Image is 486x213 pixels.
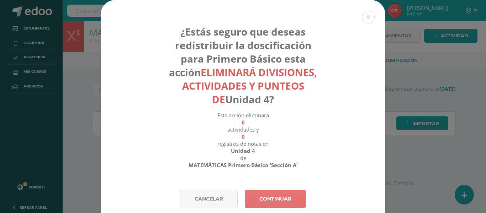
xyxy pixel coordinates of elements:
[231,147,255,154] strong: Unidad 4
[164,25,322,106] h4: ¿Estás seguro que deseas redistribuir la doscificación para Primero Básico esta acción Unidad 4?
[189,161,298,169] strong: MATEMÁTICAS Primero Básico 'Sección A'
[242,119,245,126] strong: 0
[180,190,238,208] a: Cancelar
[182,65,317,106] strong: eliminará divisiones, actividades y punteos de
[245,190,306,208] a: Continuar
[164,112,322,176] div: Esta acción eliminará actividades y registros de notas en de .
[362,11,375,23] button: Close (Esc)
[242,133,245,140] strong: 0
